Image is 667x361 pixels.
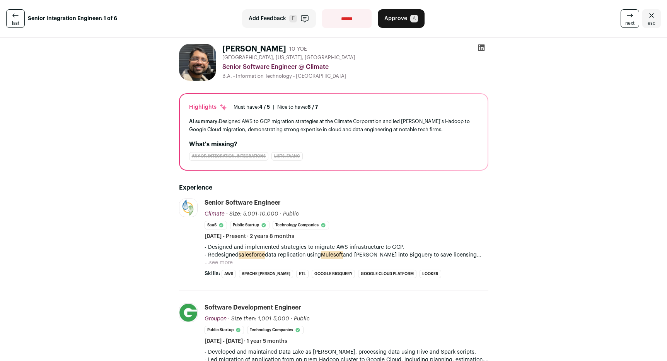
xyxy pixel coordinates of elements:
a: last [6,9,25,28]
h2: Experience [179,183,488,192]
span: esc [648,20,655,26]
div: Senior Software Engineer [205,198,281,207]
li: Google Cloud Platform [358,270,416,278]
div: Designed AWS to GCP migration strategies at the Climate Corporation and led [PERSON_NAME]'s Hadoo... [189,117,478,133]
img: dfe4bff1e2b68ba407e023479d9b1d3887f671198a469162cef1fb1873212f76.jpg [179,304,197,322]
div: Software development engineer [205,303,301,312]
div: Nice to have: [277,104,318,110]
li: Apache [PERSON_NAME] [239,270,293,278]
button: Add Feedback F [242,9,316,28]
span: Add Feedback [249,15,286,22]
ul: | [234,104,318,110]
a: Close [642,9,661,28]
span: · Size then: 1,001-5,000 [228,316,289,322]
button: ...see more [205,259,233,267]
div: Senior Software Engineer @ Climate [222,62,488,72]
li: SaaS [205,221,227,229]
span: last [12,20,19,26]
span: Public [283,211,299,217]
span: Groupon [205,316,227,322]
div: Lists: FAANG [271,152,303,161]
span: 6 / 7 [307,104,318,109]
span: Climate [205,211,225,217]
span: Public [294,316,310,322]
p: - Designed and implemented strategies to migrate AWS infrastructure to GCP. [205,243,488,251]
p: - Developed and maintained Data Lake as [PERSON_NAME], processing data using Hive and Spark scripts. [205,348,488,356]
li: Technology Companies [247,326,304,334]
span: next [625,20,635,26]
span: Approve [384,15,407,22]
span: [DATE] - Present · 2 years 8 months [205,233,294,240]
div: 10 YOE [289,45,307,53]
span: · Size: 5,001-10,000 [226,211,278,217]
span: AI summary: [189,119,219,124]
span: A [410,15,418,22]
img: 9b1ffd950e86d30871b29f92c63ff64ab853900748cea5bc7079e4d7a4eb4f82.jpg [179,199,197,217]
a: next [621,9,639,28]
li: Looker [420,270,441,278]
mark: salesforce [239,251,265,259]
span: [GEOGRAPHIC_DATA], [US_STATE], [GEOGRAPHIC_DATA] [222,55,355,61]
span: · [280,210,281,218]
div: B.A. - Information Technology - [GEOGRAPHIC_DATA] [222,73,488,79]
div: Any of: integration, integrations [189,152,268,161]
span: Skills: [205,270,220,277]
li: Public Startup [205,326,244,334]
h1: [PERSON_NAME] [222,44,286,55]
li: Public Startup [230,221,270,229]
li: Technology Companies [273,221,329,229]
mark: Mulesoft [321,251,343,259]
button: Approve A [378,9,425,28]
li: Google BigQuery [312,270,355,278]
span: F [289,15,297,22]
span: [DATE] - [DATE] · 1 year 5 months [205,337,287,345]
span: · [291,315,292,323]
h2: What's missing? [189,140,478,149]
li: AWS [222,270,236,278]
span: 4 / 5 [259,104,270,109]
img: 74cd38891b14d8c8ab9070379e21f6f85d438b48106ddc936618df2998663927.jpg [179,44,216,81]
div: Must have: [234,104,270,110]
div: Highlights [189,103,227,111]
strong: Senior Integration Engineer: 1 of 6 [28,15,117,22]
li: ETL [296,270,309,278]
p: - Redesigned data replication using and [PERSON_NAME] into Bigquery to save licensing cost for th... [205,251,488,259]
